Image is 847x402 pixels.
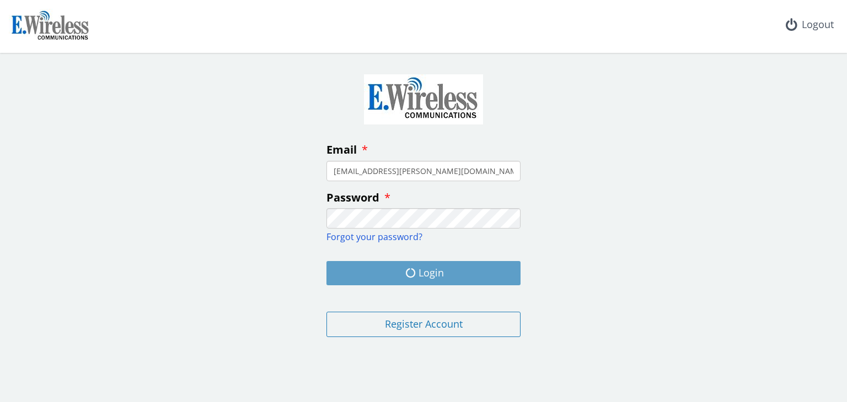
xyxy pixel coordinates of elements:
button: Login [326,261,521,285]
input: enter your email address [326,161,521,181]
button: Register Account [326,312,521,337]
span: Password [326,190,379,205]
a: Forgot your password? [326,231,422,243]
span: Email [326,142,357,157]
